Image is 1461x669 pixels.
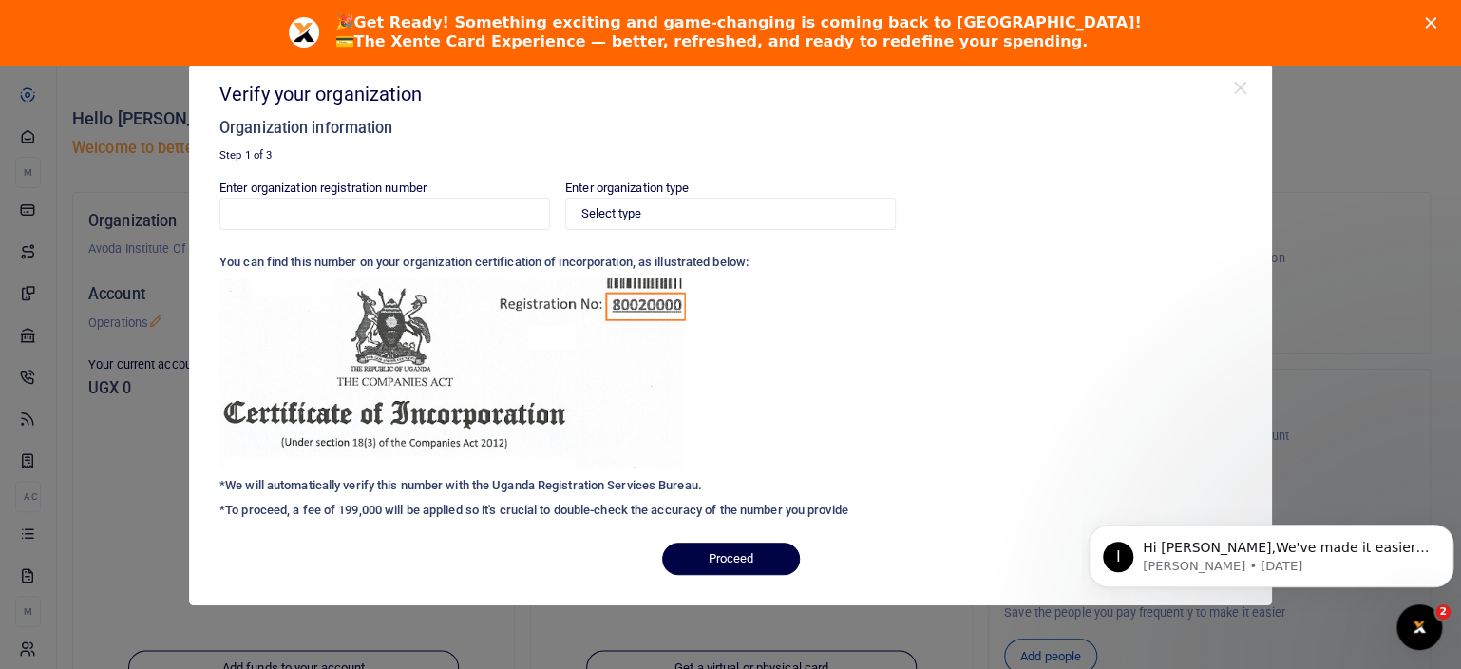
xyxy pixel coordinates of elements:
iframe: Intercom notifications message [1081,485,1461,618]
label: Enter organization registration number [219,179,427,198]
p: Verify your organization [219,79,1231,109]
b: Get Ready! Something exciting and game-changing is coming back to [GEOGRAPHIC_DATA]! [353,13,1141,31]
h6: You can find this number on your organization certification of incorporation, as illustrated below: [219,255,1242,270]
b: The Xente Card Experience — better, refreshed, and ready to redefine your spending. [353,32,1087,50]
iframe: Intercom live chat [1396,604,1442,650]
label: Enter organization type [565,179,689,198]
img: Profile image for Aceng [289,17,319,48]
h6: *To proceed, a fee of 199,000 will be applied so it's crucial to double-check the accuracy of the... [219,503,1242,518]
h6: *We will automatically verify this number with the Uganda Registration Services Bureau. [219,478,1242,493]
div: Close [1425,17,1444,29]
button: Proceed [662,543,800,575]
div: 🎉 💳 [334,13,1141,51]
h5: Organization information [219,119,1231,138]
button: Close [1231,79,1250,98]
span: 2 [1435,604,1451,620]
img: certificate%20of%20incorp%20ug.png [219,278,691,468]
small: Step 1 of 3 [219,148,272,162]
